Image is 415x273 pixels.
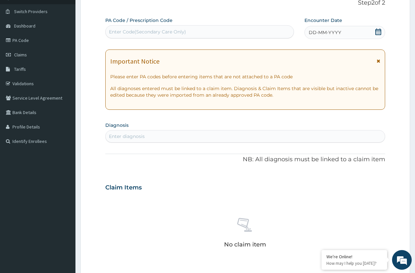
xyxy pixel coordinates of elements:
label: Diagnosis [105,122,129,128]
div: Minimize live chat window [108,3,123,19]
img: d_794563401_company_1708531726252_794563401 [12,33,27,49]
span: Tariffs [14,66,26,72]
div: Enter Code(Secondary Care Only) [109,29,186,35]
span: We're online! [38,83,91,149]
span: Switch Providers [14,9,48,14]
span: Claims [14,52,27,58]
p: Please enter PA codes before entering items that are not attached to a PA code [110,73,380,80]
div: We're Online! [326,254,382,260]
label: Encounter Date [304,17,342,24]
p: No claim item [224,241,266,248]
span: Dashboard [14,23,35,29]
div: Chat with us now [34,37,110,45]
p: All diagnoses entered must be linked to a claim item. Diagnosis & Claim Items that are visible bu... [110,85,380,98]
h3: Claim Items [105,184,142,191]
span: DD-MM-YYYY [309,29,341,36]
textarea: Type your message and hit 'Enter' [3,179,125,202]
p: NB: All diagnosis must be linked to a claim item [105,155,385,164]
p: How may I help you today? [326,261,382,266]
label: PA Code / Prescription Code [105,17,173,24]
div: Enter diagnosis [109,133,145,140]
h1: Important Notice [110,58,159,65]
